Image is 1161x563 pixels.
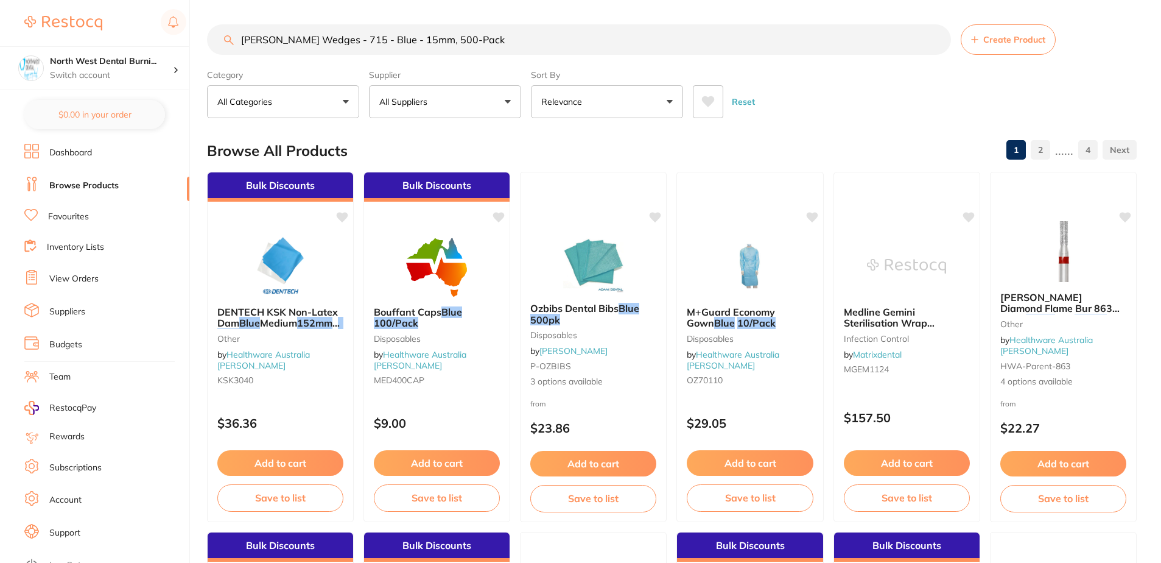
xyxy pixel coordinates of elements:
img: DENTECH KSK Non-Latex Dam Blue Medium 152mm x 152mm 20/Pack [241,236,320,297]
span: DENTECH KSK Non-Latex Dam [217,306,338,329]
span: P-OZBIBS [530,361,571,372]
h4: North West Dental Burnie [50,55,173,68]
a: Dashboard [49,147,92,159]
span: by [530,345,608,356]
label: Category [207,69,359,80]
button: Save to list [530,485,656,512]
em: 5/Pack [1075,314,1107,326]
img: Restocq Logo [24,16,102,30]
b: Ozbibs Dental Bibs Blue 500pk [530,303,656,325]
button: Add to cart [1000,451,1126,476]
button: Relevance [531,85,683,118]
button: Create Product [961,24,1056,55]
span: by [1000,335,1093,356]
button: Add to cart [687,450,813,476]
p: Switch account [50,69,173,82]
button: All Categories [207,85,359,118]
small: Disposables [687,334,813,344]
p: $23.86 [530,421,656,435]
small: infection control [844,334,970,344]
p: ...... [1055,143,1073,157]
a: Team [49,371,71,383]
a: Healthware Australia [PERSON_NAME] [687,349,779,371]
p: All Categories [217,96,277,108]
a: Inventory Lists [47,241,104,253]
em: Blue [714,317,735,329]
a: Healthware Australia [PERSON_NAME] [374,349,466,371]
p: $36.36 [217,416,343,430]
em: 10/Pack [737,317,776,329]
button: Add to cart [217,450,343,476]
span: [PERSON_NAME] Diamond Flame Bur 863 (250) [1000,291,1120,326]
span: by [844,349,902,360]
span: by [217,349,310,371]
a: Browse Products [49,180,119,192]
em: 500pk [530,314,560,326]
a: 4 [1078,138,1098,162]
span: KSK3040 [217,375,253,386]
span: Create Product [983,35,1045,44]
a: 2 [1031,138,1050,162]
button: Save to list [374,484,500,511]
a: Restocq Logo [24,9,102,37]
span: from [1000,399,1016,408]
p: Relevance [541,96,587,108]
button: Save to list [687,484,813,511]
img: M+Guard Economy Gown Blue 10/Pack [710,236,790,297]
a: Rewards [49,431,85,443]
em: 152mm [297,317,332,329]
input: Search Products [207,24,951,55]
div: Bulk Discounts [364,533,510,562]
span: MGEM1124 [844,364,889,375]
em: 20/Pack [217,328,256,341]
p: $157.50 [844,411,970,425]
a: Healthware Australia [PERSON_NAME] [217,349,310,371]
a: Budgets [49,339,82,351]
a: [PERSON_NAME] [539,345,608,356]
b: DENTECH KSK Non-Latex Dam Blue Medium 152mm x 152mm 20/Pack [217,306,343,329]
a: View Orders [49,273,99,285]
span: by [374,349,466,371]
p: $29.05 [687,416,813,430]
h2: Browse All Products [207,143,348,160]
label: Sort By [531,69,683,80]
span: Medium [260,317,297,329]
span: from [530,399,546,408]
button: $0.00 in your order [24,100,165,129]
button: All Suppliers [369,85,521,118]
a: Account [49,494,82,506]
button: Add to cart [374,450,500,476]
div: Bulk Discounts [364,172,510,202]
span: RestocqPay [49,402,96,414]
span: Bouffant Caps [374,306,441,318]
a: 1 [1006,138,1026,162]
span: 4 options available [1000,376,1126,388]
span: FG - [1055,314,1075,326]
a: Matrixdental [853,349,902,360]
div: Bulk Discounts [208,533,353,562]
button: Save to list [844,484,970,511]
b: M+Guard Economy Gown Blue 10/Pack [687,306,813,329]
small: other [217,334,343,344]
em: 100/Pack [374,317,418,329]
a: Suppliers [49,306,85,318]
div: Bulk Discounts [677,533,823,562]
span: 3 options available [530,376,656,388]
span: Medline Gemini Sterilisation Wrap 61x61cm 47gsm [844,306,935,352]
span: M+Guard Economy Gown [687,306,775,329]
em: Blue [441,306,462,318]
img: North West Dental Burnie [19,56,43,80]
img: Bouffant Caps Blue 100/Pack [398,236,477,297]
a: Favourites [48,211,89,223]
p: $9.00 [374,416,500,430]
span: OZ70110 [687,375,723,386]
a: Support [49,527,80,539]
a: RestocqPay [24,401,96,415]
em: Blue [619,302,639,314]
a: Healthware Australia [PERSON_NAME] [1000,335,1093,356]
span: Ozbibs Dental Bibs [530,302,619,314]
b: Medline Gemini Sterilisation Wrap 61x61cm 47gsm Blue (500/pcs) Single Ply [844,306,970,329]
span: MED400CAP [374,375,424,386]
small: Disposables [374,334,500,344]
em: 10mm [1026,314,1055,326]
